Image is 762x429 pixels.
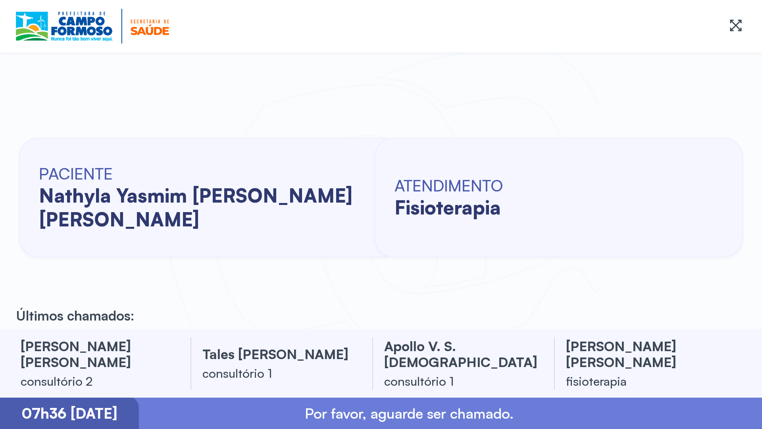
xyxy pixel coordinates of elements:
h6: PACIENTE [39,164,374,184]
p: Últimos chamados: [16,307,135,324]
h3: apollo v. s. [DEMOGRAPHIC_DATA] [384,338,535,370]
div: consultório 2 [21,373,171,389]
h6: ATENDIMENTO [394,176,503,195]
h2: nathyla yasmim [PERSON_NAME] [PERSON_NAME] [39,184,374,231]
div: fisioterapia [566,373,717,389]
h3: [PERSON_NAME] [PERSON_NAME] [566,338,717,370]
div: consultório 1 [202,365,353,381]
div: consultório 1 [384,373,535,389]
img: Logotipo do estabelecimento [16,9,169,44]
h3: [PERSON_NAME] [PERSON_NAME] [21,338,171,370]
h2: fisioterapia [394,195,503,219]
h3: tales [PERSON_NAME] [202,346,353,362]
